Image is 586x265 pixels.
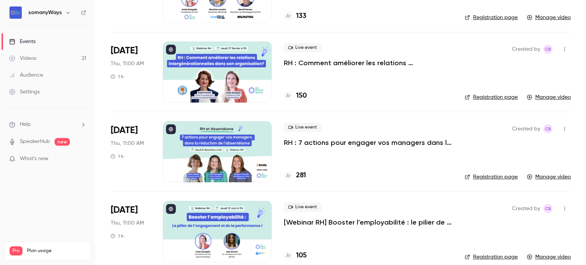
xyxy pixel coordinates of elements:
a: SpeakerHub [20,138,50,146]
img: somanyWays [10,6,22,19]
span: Chloé Biasi [543,124,552,133]
span: new [55,138,70,146]
div: Videos [9,55,36,62]
a: 150 [284,91,307,101]
h4: 133 [296,11,306,21]
a: RH : 7 actions pour engager vos managers dans la réduction de l’absentéisme [284,138,452,147]
a: Manage video [527,173,571,181]
span: Pro [10,246,23,255]
div: Jun 13 Thu, 11:00 AM (Europe/Paris) [111,201,151,262]
span: CB [545,204,551,213]
span: Created by [512,204,540,213]
div: Feb 27 Thu, 11:00 AM (Europe/Paris) [111,42,151,103]
h4: 105 [296,251,307,261]
span: Live event [284,123,322,132]
a: Manage video [527,253,571,261]
span: Live event [284,202,322,212]
a: 133 [284,11,306,21]
span: Created by [512,45,540,54]
div: Dec 5 Thu, 11:00 AM (Europe/Paris) [111,121,151,182]
li: help-dropdown-opener [9,120,86,128]
div: Settings [9,88,40,96]
span: Help [20,120,31,128]
span: Chloé Biasi [543,45,552,54]
a: RH : Comment améliorer les relations intergénérationnelles dans son organisation ? [284,58,452,67]
div: 1 h [111,74,124,80]
a: Manage video [527,93,571,101]
a: Registration page [465,14,518,21]
div: Events [9,38,35,45]
span: Thu, 11:00 AM [111,60,144,67]
span: Thu, 11:00 AM [111,219,144,227]
a: 281 [284,170,306,181]
span: Created by [512,124,540,133]
span: Chloé Biasi [543,204,552,213]
h4: 150 [296,91,307,101]
span: [DATE] [111,124,138,137]
a: 105 [284,251,307,261]
iframe: Noticeable Trigger [77,156,86,162]
span: Thu, 11:00 AM [111,140,144,147]
a: Manage video [527,14,571,21]
h6: somanyWays [28,9,62,16]
div: Audience [9,71,43,79]
a: [Webinar RH] Booster l’employabilité : le pilier de l'engagement et de la performance [284,218,452,227]
div: 1 h [111,233,124,239]
span: CB [545,45,551,54]
h4: 281 [296,170,306,181]
span: What's new [20,155,48,163]
div: 1 h [111,153,124,159]
span: [DATE] [111,204,138,216]
a: Registration page [465,253,518,261]
span: CB [545,124,551,133]
span: Live event [284,43,322,52]
span: [DATE] [111,45,138,57]
span: Plan usage [27,248,86,254]
a: Registration page [465,93,518,101]
a: Registration page [465,173,518,181]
